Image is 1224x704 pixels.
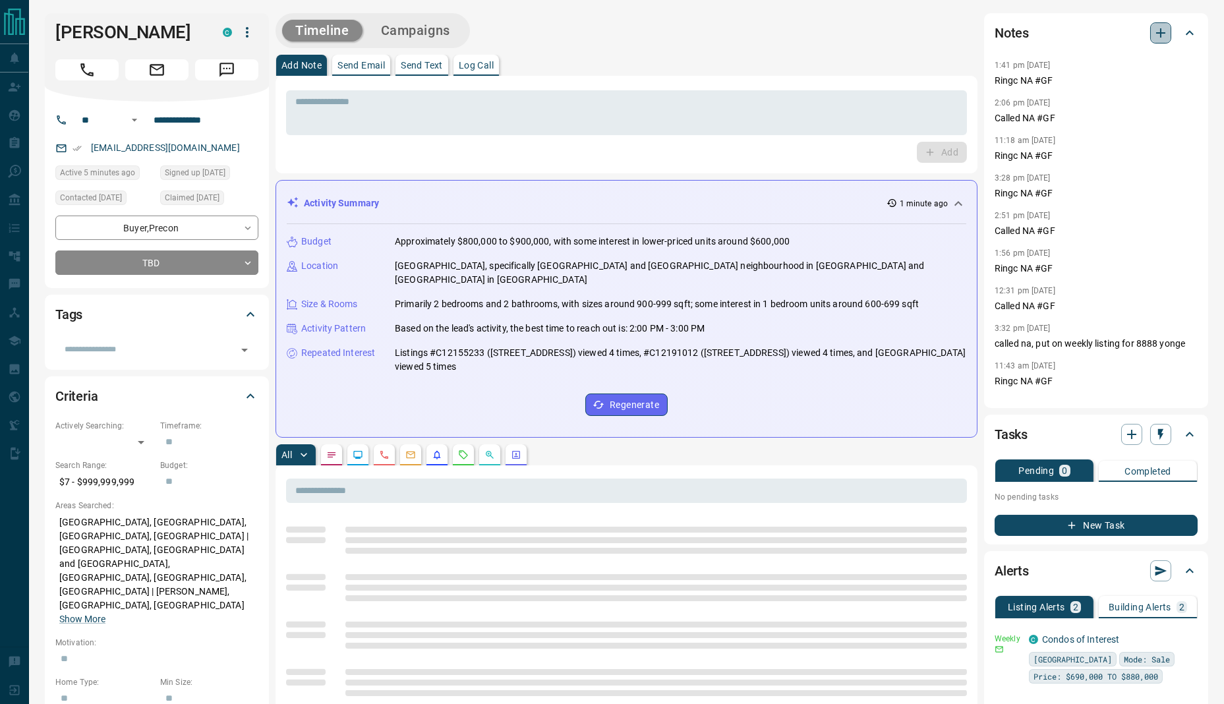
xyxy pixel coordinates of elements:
p: Actively Searching: [55,420,154,432]
p: 3:28 pm [DATE] [995,173,1051,183]
a: [EMAIL_ADDRESS][DOMAIN_NAME] [91,142,240,153]
p: Log Call [459,61,494,70]
div: Tue Aug 06 2024 [160,165,258,184]
p: 0 [1062,466,1067,475]
p: 3:32 pm [DATE] [995,324,1051,333]
p: Home Type: [55,676,154,688]
svg: Lead Browsing Activity [353,450,363,460]
p: Building Alerts [1109,602,1171,612]
button: Show More [59,612,105,626]
p: 1 minute ago [900,198,948,210]
svg: Email [995,645,1004,654]
p: Min Size: [160,676,258,688]
span: Email [125,59,189,80]
p: Called NA #GF [995,224,1198,238]
span: Signed up [DATE] [165,166,225,179]
button: Timeline [282,20,363,42]
span: [GEOGRAPHIC_DATA] [1034,653,1112,666]
div: condos.ca [1029,635,1038,644]
div: Wed Aug 07 2024 [160,191,258,209]
p: Budget: [160,459,258,471]
p: Completed [1124,467,1171,476]
p: 2:06 pm [DATE] [995,98,1051,107]
p: Budget [301,235,332,249]
p: Ringc NA #GF [995,374,1198,388]
p: Ringc NA #GF [995,262,1198,276]
button: Regenerate [585,394,668,416]
h2: Tags [55,304,82,325]
p: 2 [1179,602,1184,612]
div: Tags [55,299,258,330]
div: Criteria [55,380,258,412]
svg: Listing Alerts [432,450,442,460]
p: Weekly [995,633,1021,645]
div: Alerts [995,555,1198,587]
svg: Opportunities [484,450,495,460]
span: Price: $690,000 TO $880,000 [1034,670,1158,683]
button: Campaigns [368,20,463,42]
p: Approximately $800,000 to $900,000, with some interest in lower-priced units around $600,000 [395,235,790,249]
p: Primarily 2 bedrooms and 2 bathrooms, with sizes around 900-999 sqft; some interest in 1 bedroom ... [395,297,919,311]
p: Search Range: [55,459,154,471]
button: Open [127,112,142,128]
div: condos.ca [223,28,232,37]
p: [GEOGRAPHIC_DATA], specifically [GEOGRAPHIC_DATA] and [GEOGRAPHIC_DATA] neighbourhood in [GEOGRAP... [395,259,966,287]
h2: Notes [995,22,1029,44]
span: Claimed [DATE] [165,191,219,204]
p: 1:56 pm [DATE] [995,249,1051,258]
p: Activity Pattern [301,322,366,336]
p: Pending [1018,466,1054,475]
div: Thu Aug 28 2025 [55,191,154,209]
span: Message [195,59,258,80]
p: No pending tasks [995,487,1198,507]
div: TBD [55,250,258,275]
svg: Agent Actions [511,450,521,460]
p: 1:41 pm [DATE] [995,61,1051,70]
span: Mode: Sale [1124,653,1170,666]
p: Add Note [281,61,322,70]
div: Buyer , Precon [55,216,258,240]
p: Repeated Interest [301,346,375,360]
p: Called NA #GF [995,111,1198,125]
p: Listing Alerts [1008,602,1065,612]
span: Active 5 minutes ago [60,166,135,179]
a: Condos of Interest [1042,634,1119,645]
p: called na, put on weekly listing for 8888 yonge [995,337,1198,351]
p: Called NA #GF [995,299,1198,313]
p: 2:51 pm [DATE] [995,211,1051,220]
p: Ringc NA #GF [995,149,1198,163]
div: Tasks [995,419,1198,450]
p: $7 - $999,999,999 [55,471,154,493]
button: New Task [995,515,1198,536]
h1: [PERSON_NAME] [55,22,203,43]
p: Motivation: [55,637,258,649]
p: Ringc NA #GF [995,74,1198,88]
div: Notes [995,17,1198,49]
span: Contacted [DATE] [60,191,122,204]
p: Location [301,259,338,273]
p: 3:33 pm [DATE] [995,399,1051,408]
svg: Emails [405,450,416,460]
p: [GEOGRAPHIC_DATA], [GEOGRAPHIC_DATA], [GEOGRAPHIC_DATA], [GEOGRAPHIC_DATA] | [GEOGRAPHIC_DATA], [... [55,512,258,630]
p: 11:18 am [DATE] [995,136,1055,145]
svg: Calls [379,450,390,460]
p: 11:43 am [DATE] [995,361,1055,370]
p: Areas Searched: [55,500,258,512]
p: All [281,450,292,459]
div: Fri Sep 12 2025 [55,165,154,184]
p: Listings #C12155233 ([STREET_ADDRESS]) viewed 4 times, #C12191012 ([STREET_ADDRESS]) viewed 4 tim... [395,346,966,374]
button: Open [235,341,254,359]
svg: Requests [458,450,469,460]
h2: Criteria [55,386,98,407]
svg: Notes [326,450,337,460]
h2: Alerts [995,560,1029,581]
p: Activity Summary [304,196,379,210]
p: Send Email [337,61,385,70]
h2: Tasks [995,424,1028,445]
svg: Email Verified [73,144,82,153]
p: 2 [1073,602,1078,612]
p: Timeframe: [160,420,258,432]
div: Activity Summary1 minute ago [287,191,966,216]
p: Ringc NA #GF [995,187,1198,200]
span: Call [55,59,119,80]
